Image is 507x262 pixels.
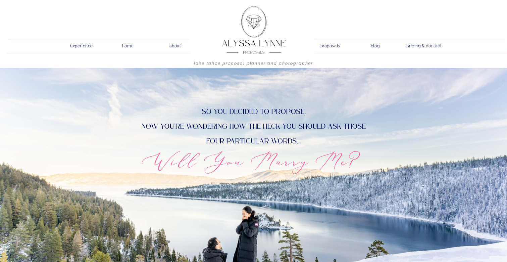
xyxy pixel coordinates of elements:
a: pricing & contact [404,42,445,51]
a: about [166,42,185,48]
a: proposals [320,42,340,48]
a: blog [366,42,385,48]
a: experience [66,42,98,48]
a: home [118,42,138,48]
p: So you decided to propose, now you're wondering how the heck you should ask those four particular... [116,104,392,147]
h2: Will You Marry Me? [100,147,408,175]
h1: Lake Tahoe Proposal Planner and Photographer [150,61,357,69]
